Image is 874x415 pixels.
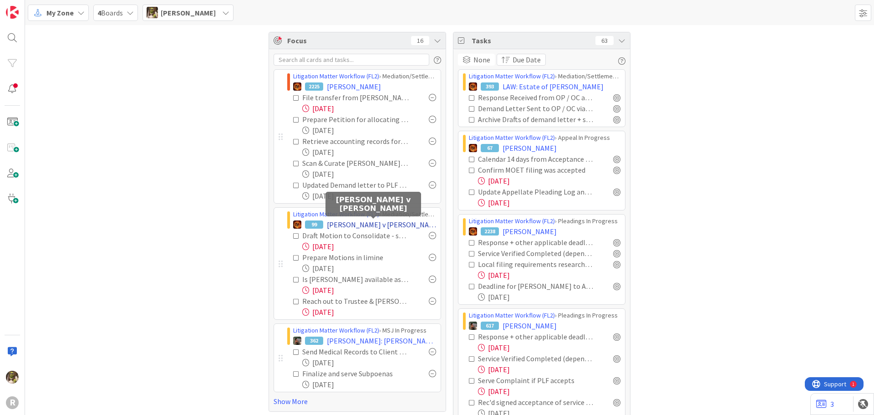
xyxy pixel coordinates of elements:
div: Rec'd signed acceptance of service from [PERSON_NAME]? [478,397,593,408]
div: [DATE] [478,175,620,186]
div: Prepare Motions in limine [302,252,403,263]
div: [DATE] [302,357,436,368]
span: [PERSON_NAME] [327,81,381,92]
a: Litigation Matter Workflow (FL2) [469,72,555,80]
span: [PERSON_NAME] [503,143,557,154]
div: [DATE] [302,379,436,390]
div: [DATE] [302,263,436,274]
img: MW [469,322,477,330]
div: [DATE] [302,103,436,114]
div: › Pleadings In Progress [469,216,620,226]
span: My Zone [46,7,74,18]
span: Tasks [472,35,591,46]
div: 63 [595,36,614,45]
div: [DATE] [302,307,436,318]
div: Service Verified Completed (depends on service method) [478,248,593,259]
div: Local filing requirements researched from County SLR + Noted in applicable places [478,259,593,270]
div: › Pleadings In Progress [469,311,620,320]
div: Draft Motion to Consolidate - sent for review [302,230,409,241]
img: TR [293,220,301,229]
img: DG [6,371,19,384]
b: 4 [97,8,101,17]
div: › MSJ In Progress [293,326,436,335]
span: [PERSON_NAME] v [PERSON_NAME] [327,219,436,230]
div: › Appeal In Progress [469,133,620,143]
div: Archive Drafts of demand letter + save final version in correspondence folder [478,114,593,125]
div: 2225 [305,82,323,91]
div: 99 [305,220,323,229]
div: Service Verified Completed (depends on service method) [478,353,593,364]
div: File transfer from [PERSON_NAME]? [302,92,409,103]
a: Litigation Matter Workflow (FL2) [469,217,555,225]
div: [DATE] [302,125,436,136]
div: 362 [305,337,323,345]
div: 67 [481,144,499,152]
img: MW [293,337,301,345]
img: TR [469,144,477,152]
div: Calendar 14 days from Acceptance for OC Response [478,154,593,164]
img: TR [293,82,301,91]
h5: [PERSON_NAME] v [PERSON_NAME] [329,195,417,213]
div: [DATE] [478,364,620,375]
div: R [6,396,19,409]
img: Visit kanbanzone.com [6,6,19,19]
a: Litigation Matter Workflow (FL2) [293,326,379,334]
div: › Mediation/Settlement in Progress [469,72,620,81]
a: Litigation Matter Workflow (FL2) [469,133,555,142]
span: [PERSON_NAME]: [PERSON_NAME] Abuse Claim [327,335,436,346]
div: 393 [481,82,499,91]
div: Is [PERSON_NAME] available as witness? [302,274,409,285]
div: Updated Demand letter to PLF re atty fees (see 9/2 email) [302,179,409,190]
div: [DATE] [478,386,620,397]
div: › Mediation/Settlement Queue [293,72,436,81]
a: Litigation Matter Workflow (FL2) [293,72,379,80]
div: Retrieve accounting records for the trust / circulate to Trustee and Beneficiaries (see 9/2 email) [302,136,409,147]
div: 617 [481,322,499,330]
div: 16 [411,36,429,45]
div: Reach out to Trustee & [PERSON_NAME] re their position on trial (see notes) - schedule time for T... [302,296,409,307]
a: 3 [816,399,834,410]
input: Search all cards and tasks... [274,54,429,66]
div: Response + other applicable deadlines calendared [478,237,593,248]
div: Response + other applicable deadlines calendared [478,331,593,342]
div: [DATE] [302,147,436,158]
div: [DATE] [302,190,436,201]
img: DG [147,7,158,18]
div: Response Received from OP / OC and saved to file [478,92,593,103]
span: [PERSON_NAME] [503,226,557,237]
span: LAW: Estate of [PERSON_NAME] [503,81,604,92]
a: Litigation Matter Workflow (FL2) [293,210,379,218]
div: Scan & Curate [PERSON_NAME] Documents [302,158,409,169]
div: [DATE] [302,285,436,296]
div: Serve Complaint if PLF accepts [478,375,590,386]
span: [PERSON_NAME] [161,7,216,18]
div: Deadline for [PERSON_NAME] to Answer Complaint : [DATE] [478,281,593,292]
span: Support [19,1,41,12]
a: Show More [274,396,441,407]
div: 1 [47,4,50,11]
div: [DATE] [478,197,620,208]
span: Focus [287,35,404,46]
div: Prepare Petition for allocating atty fees and costs to [PERSON_NAME] (see 9/2 email) [302,114,409,125]
div: [DATE] [302,241,436,252]
div: [DATE] [302,169,436,179]
span: Boards [97,7,123,18]
div: Update Appellate Pleading Log and Calendar the Deadline [478,186,593,197]
div: 2238 [481,227,499,236]
div: Demand Letter Sent to OP / OC via US Mail + Email [478,103,593,114]
div: [DATE] [478,342,620,353]
div: Confirm MOET filing was accepted [478,164,593,175]
button: Due Date [497,54,546,66]
div: [DATE] [478,270,620,281]
div: [DATE] [478,292,620,302]
span: Due Date [513,54,541,65]
div: Finalize and serve Subpoenas [302,368,408,379]
img: TR [469,82,477,91]
a: Litigation Matter Workflow (FL2) [469,311,555,319]
div: Send Medical Records to Client (mention protective order) [302,346,409,357]
div: › Mediation/Settlement in Progress [293,210,436,219]
span: None [473,54,490,65]
span: [PERSON_NAME] [503,320,557,331]
img: TR [469,227,477,236]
